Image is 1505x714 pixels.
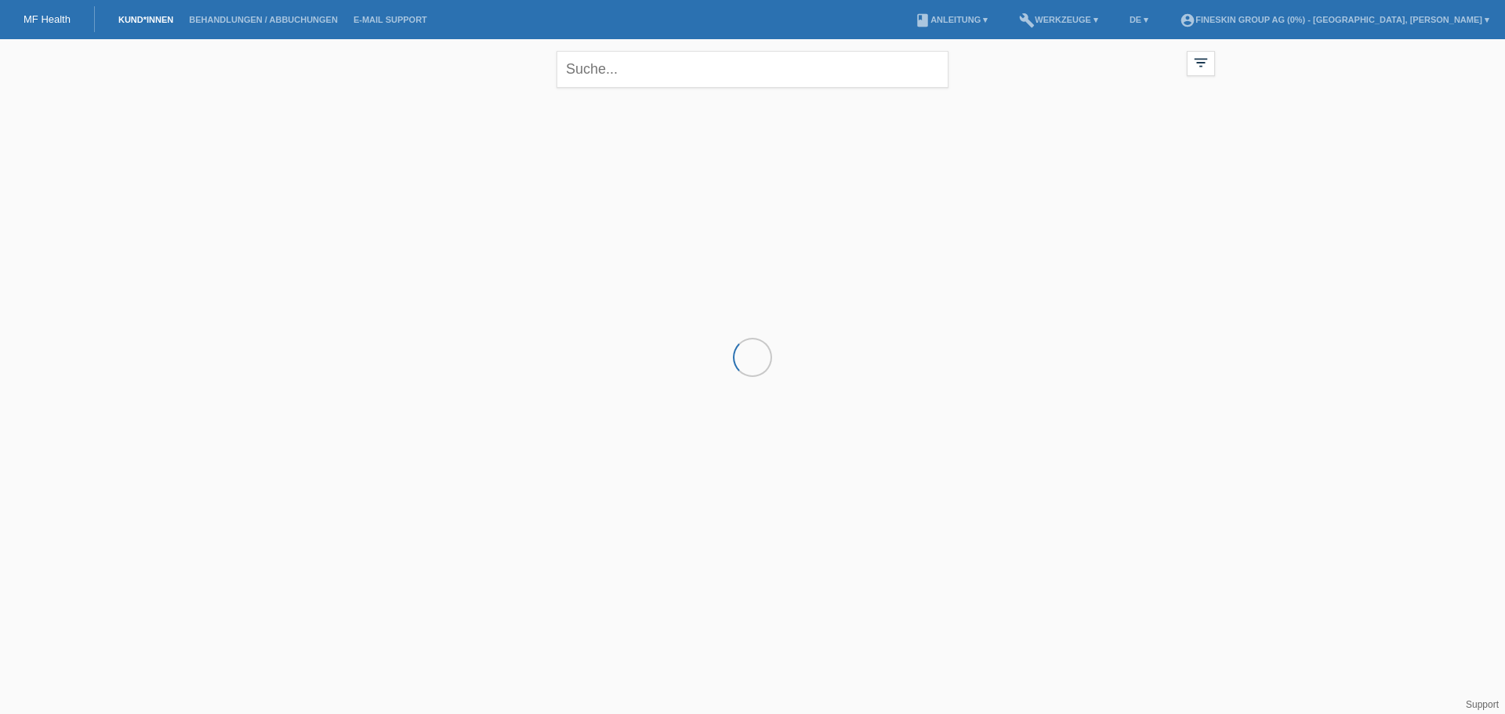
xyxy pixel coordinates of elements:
[1011,15,1106,24] a: buildWerkzeuge ▾
[1180,13,1195,28] i: account_circle
[24,13,71,25] a: MF Health
[111,15,181,24] a: Kund*innen
[557,51,948,88] input: Suche...
[1192,54,1209,71] i: filter_list
[1019,13,1035,28] i: build
[181,15,346,24] a: Behandlungen / Abbuchungen
[1122,15,1156,24] a: DE ▾
[907,15,995,24] a: bookAnleitung ▾
[346,15,435,24] a: E-Mail Support
[915,13,930,28] i: book
[1172,15,1497,24] a: account_circleFineSkin Group AG (0%) - [GEOGRAPHIC_DATA], [PERSON_NAME] ▾
[1466,699,1499,710] a: Support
